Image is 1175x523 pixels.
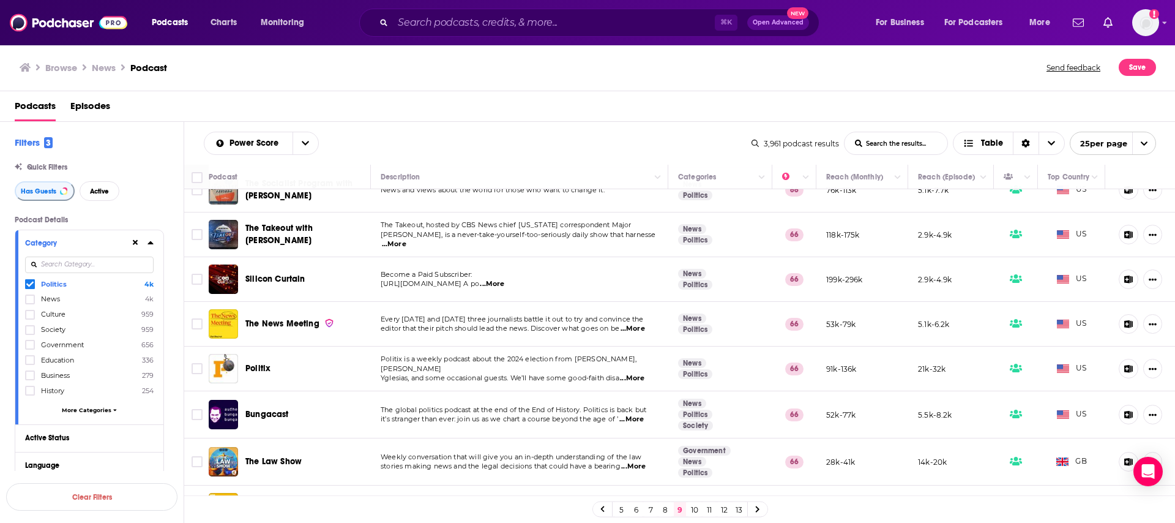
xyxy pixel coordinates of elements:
span: Business [41,371,70,380]
span: Toggle select row [192,318,203,329]
button: Has Guests [15,181,75,201]
span: The global politics podcast at the end of the End of History. Politics is back but [381,405,646,414]
span: it’s stranger than ever: join us as we chart a course beyond the age of ’ [381,415,619,423]
button: open menu [1070,132,1156,155]
a: Silicon Curtain [209,265,238,294]
a: News [678,457,706,467]
p: 66 [785,184,804,196]
div: Power Score [782,170,799,184]
button: Column Actions [976,170,991,185]
button: Save [1119,59,1156,76]
h1: News [92,62,116,73]
span: Politix is a weekly podcast about the 2024 election from [PERSON_NAME], [PERSON_NAME] [381,355,636,373]
p: 118k-175k [826,230,860,240]
img: Politix [209,354,238,383]
span: editor that their pitch should lead the news. Discover what goes on be [381,324,619,333]
div: Search podcasts, credits, & more... [371,9,831,37]
span: The News Meeting [245,318,319,329]
span: 959 [141,310,154,318]
p: 66 [785,273,804,285]
p: 91k-136k [826,364,856,374]
a: The Socialist Program with [PERSON_NAME] [245,178,367,202]
p: 66 [785,456,804,468]
p: 5.1k-7.7k [918,185,949,195]
a: Show notifications dropdown [1099,12,1117,33]
p: Podcast Details [15,216,164,224]
span: Toggle select row [192,274,203,285]
span: 254 [142,386,154,395]
span: US [1057,363,1087,375]
p: 66 [785,318,804,330]
span: Silicon Curtain [245,274,305,284]
a: 8 [659,502,671,517]
p: 28k-41k [826,457,855,467]
span: ⌘ K [715,15,737,31]
img: User Profile [1132,9,1159,36]
div: Category [25,239,122,247]
span: Podcasts [15,96,56,121]
button: Show More Button [1143,314,1162,334]
span: Monitoring [261,14,304,31]
a: News [678,314,706,323]
span: New [787,7,809,19]
button: open menu [867,13,939,32]
span: [URL][DOMAIN_NAME] A po [381,279,479,288]
a: 6 [630,502,642,517]
button: Send feedback [1043,59,1104,76]
span: Politics [41,280,67,288]
a: The Law Show [245,456,302,468]
button: Language [25,457,154,473]
span: Power Score [229,139,283,148]
div: Reach (Episode) [918,170,975,184]
img: Podchaser - Follow, Share and Rate Podcasts [10,11,127,34]
div: Language [25,461,146,470]
button: Show More Button [1143,269,1162,289]
span: For Podcasters [944,14,1003,31]
button: Category [25,235,130,250]
p: 2.9k-4.9k [918,230,952,240]
button: Column Actions [1020,170,1035,185]
button: Column Actions [1087,170,1102,185]
span: Culture [41,310,65,318]
button: Show More Button [1143,225,1162,244]
a: The News Meeting [209,309,238,339]
span: ...More [621,324,645,334]
button: Choose View [953,132,1065,155]
p: 66 [785,408,804,421]
button: open menu [1021,13,1065,32]
span: 959 [141,325,154,334]
div: Categories [678,170,716,184]
span: Yglesias, and some occasional guests. We’ll have some good-faith disa [381,374,619,382]
a: Politix [245,363,270,375]
span: Weekly conversation that will give you an in-depth understanding of the law [381,453,641,461]
span: 656 [141,341,154,349]
a: 11 [703,502,715,517]
a: 5 [615,502,627,517]
div: Active Status [25,434,146,442]
span: Logged in as KrishanaDavis [1132,9,1159,36]
button: Column Actions [651,170,665,185]
a: 9 [674,502,686,517]
p: 76k-113k [826,185,856,195]
button: open menu [252,13,320,32]
a: Charts [203,13,244,32]
span: Open Advanced [753,20,804,26]
span: More [1029,14,1050,31]
span: US [1057,184,1087,196]
span: 4k [145,295,154,303]
a: Politics [678,190,712,200]
a: 12 [718,502,730,517]
img: verified Badge [324,318,334,328]
input: Search Category... [25,257,154,273]
span: US [1057,273,1087,285]
a: Government [678,446,731,456]
span: 279 [142,371,154,380]
a: News [678,269,706,279]
a: News [678,399,706,408]
span: ...More [620,374,644,383]
span: Every [DATE] and [DATE] three journalists battle it out to try and convince the [381,315,644,323]
img: Bungacast [209,400,238,429]
h3: Browse [45,62,77,73]
a: News [678,224,706,234]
